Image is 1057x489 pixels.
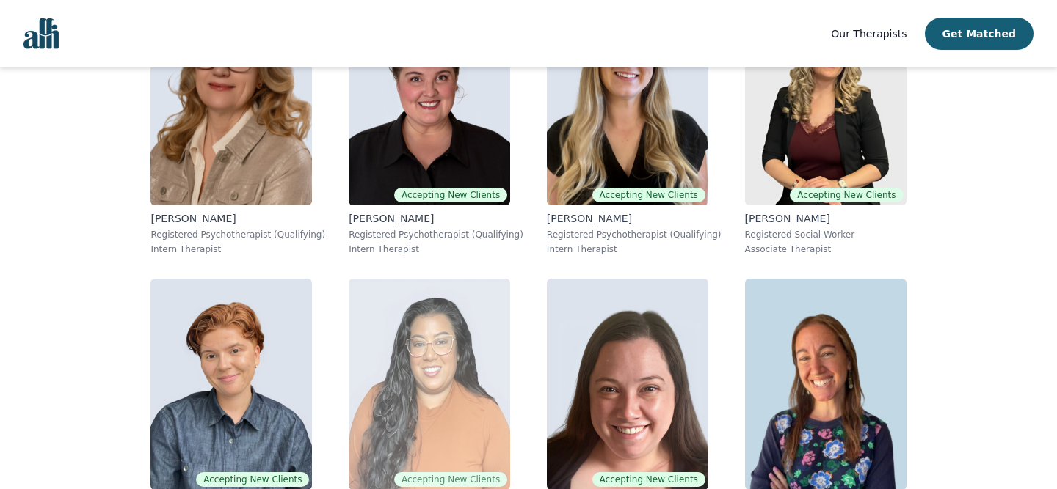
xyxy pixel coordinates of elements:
span: Accepting New Clients [196,472,309,487]
span: Accepting New Clients [394,188,507,202]
a: Our Therapists [831,25,907,43]
img: alli logo [23,18,59,49]
p: Intern Therapist [349,243,523,255]
span: Accepting New Clients [592,472,705,487]
button: Get Matched [925,18,1034,50]
p: Registered Psychotherapist (Qualifying) [547,229,722,240]
span: Our Therapists [831,28,907,40]
p: Registered Psychotherapist (Qualifying) [349,229,523,240]
p: Registered Social Worker [745,229,907,240]
p: Intern Therapist [150,243,325,255]
span: Accepting New Clients [790,188,903,202]
span: Accepting New Clients [394,472,507,487]
p: [PERSON_NAME] [745,211,907,226]
p: Associate Therapist [745,243,907,255]
span: Accepting New Clients [592,188,705,202]
p: Registered Psychotherapist (Qualifying) [150,229,325,240]
p: [PERSON_NAME] [349,211,523,226]
p: [PERSON_NAME] [150,211,325,226]
p: [PERSON_NAME] [547,211,722,226]
p: Intern Therapist [547,243,722,255]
